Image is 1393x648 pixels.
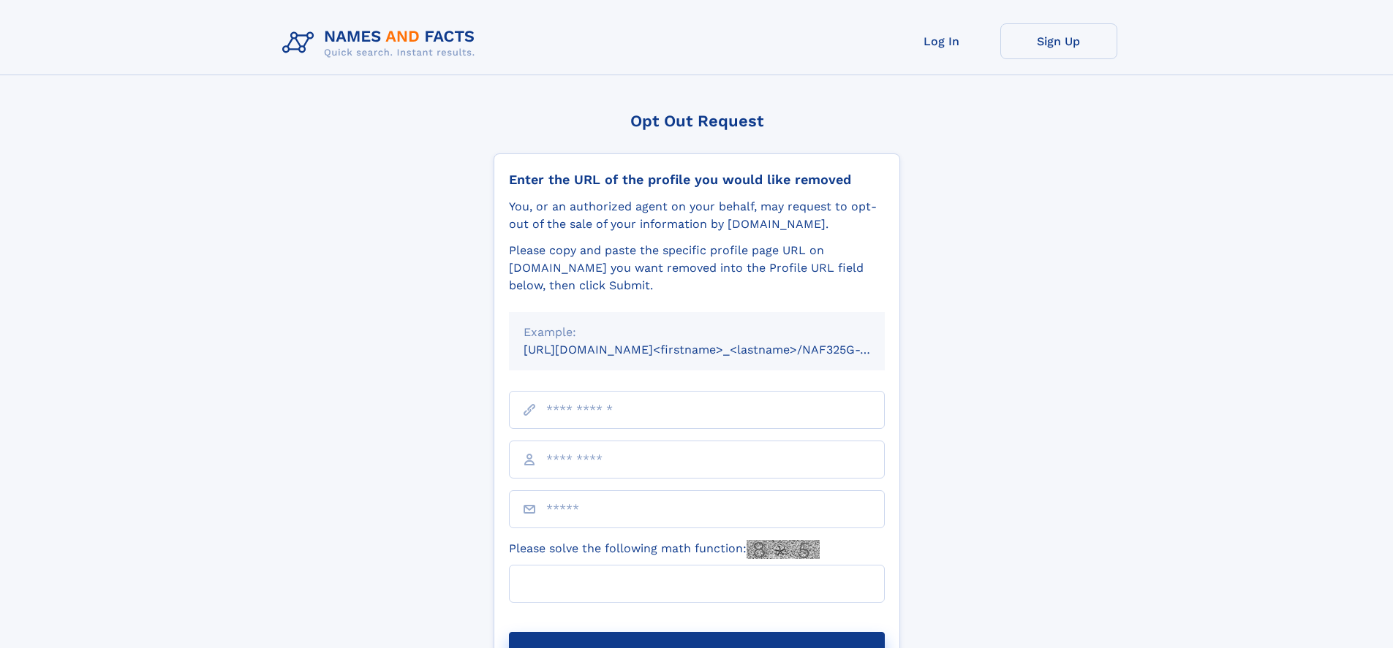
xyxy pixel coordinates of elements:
[509,242,885,294] div: Please copy and paste the specific profile page URL on [DOMAIN_NAME] you want removed into the Pr...
[494,112,900,130] div: Opt Out Request
[883,23,1000,59] a: Log In
[509,172,885,188] div: Enter the URL of the profile you would like removed
[524,343,913,357] small: [URL][DOMAIN_NAME]<firstname>_<lastname>/NAF325G-xxxxxxxx
[524,324,870,341] div: Example:
[509,198,885,233] div: You, or an authorized agent on your behalf, may request to opt-out of the sale of your informatio...
[509,540,820,559] label: Please solve the following math function:
[1000,23,1117,59] a: Sign Up
[276,23,487,63] img: Logo Names and Facts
